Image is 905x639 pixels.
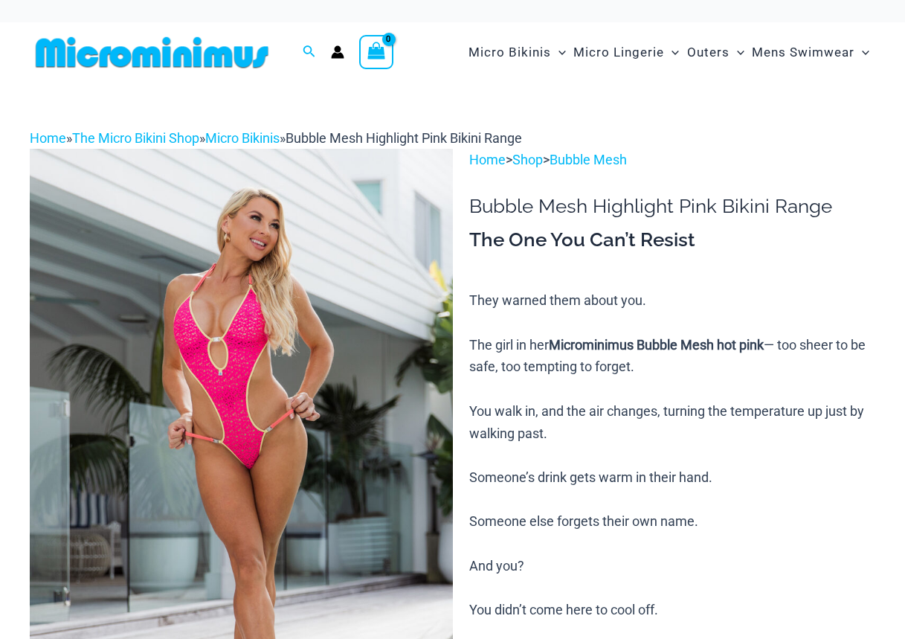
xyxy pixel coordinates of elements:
[469,152,506,167] a: Home
[205,130,280,146] a: Micro Bikinis
[687,33,730,71] span: Outers
[359,35,393,69] a: View Shopping Cart, empty
[469,195,875,218] h1: Bubble Mesh Highlight Pink Bikini Range
[469,149,875,171] p: > >
[30,36,274,69] img: MM SHOP LOGO FLAT
[664,33,679,71] span: Menu Toggle
[463,28,875,77] nav: Site Navigation
[570,30,683,75] a: Micro LingerieMenu ToggleMenu Toggle
[286,130,522,146] span: Bubble Mesh Highlight Pink Bikini Range
[72,130,199,146] a: The Micro Bikini Shop
[465,30,570,75] a: Micro BikinisMenu ToggleMenu Toggle
[551,33,566,71] span: Menu Toggle
[331,45,344,59] a: Account icon link
[549,337,764,353] b: Microminimus Bubble Mesh hot pink
[30,130,522,146] span: » » »
[469,228,875,253] h3: The One You Can’t Resist
[468,33,551,71] span: Micro Bikinis
[748,30,873,75] a: Mens SwimwearMenu ToggleMenu Toggle
[854,33,869,71] span: Menu Toggle
[573,33,664,71] span: Micro Lingerie
[30,130,66,146] a: Home
[730,33,744,71] span: Menu Toggle
[683,30,748,75] a: OutersMenu ToggleMenu Toggle
[752,33,854,71] span: Mens Swimwear
[512,152,543,167] a: Shop
[303,43,316,62] a: Search icon link
[550,152,627,167] a: Bubble Mesh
